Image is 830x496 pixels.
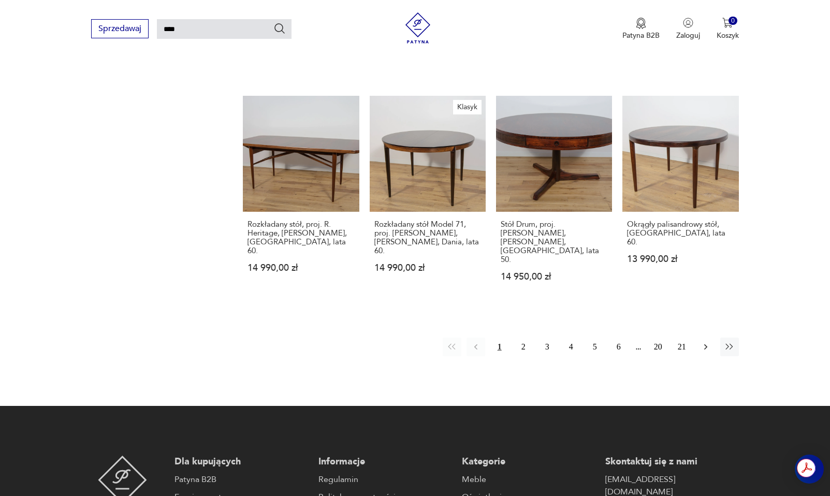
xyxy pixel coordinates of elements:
button: Sprzedawaj [91,19,149,38]
a: Okrągły palisandrowy stół, Dania, lata 60.Okrągły palisandrowy stół, [GEOGRAPHIC_DATA], lata 60.1... [622,96,738,301]
p: Dla kupujących [174,456,308,468]
p: 14 950,00 zł [501,272,607,281]
a: Rozkładany stół, proj. R. Heritage, Archie Shine, Wielka Brytania, lata 60.Rozkładany stół, proj.... [243,96,359,301]
p: Zaloguj [676,31,700,40]
p: Informacje [318,456,452,468]
img: Ikona medalu [636,18,646,29]
a: Ikona medaluPatyna B2B [622,18,660,40]
a: Stół Drum, proj. Robert Heritage, Archie Shine, Wielka Brytania, lata 50.Stół Drum, proj. [PERSON... [496,96,612,301]
button: 3 [538,338,557,356]
p: 13 990,00 zł [627,255,734,264]
p: Skontaktuj się z nami [605,456,738,468]
button: 5 [586,338,604,356]
h3: Rozkładany stół, proj. R. Heritage, [PERSON_NAME], [GEOGRAPHIC_DATA], lata 60. [247,220,354,255]
button: Patyna B2B [622,18,660,40]
button: 1 [490,338,509,356]
button: 21 [673,338,691,356]
button: 20 [649,338,667,356]
p: 14 990,00 zł [374,264,481,272]
img: Patyna - sklep z meblami i dekoracjami vintage [402,12,433,43]
a: Regulamin [318,473,452,486]
button: 0Koszyk [717,18,739,40]
div: 0 [729,17,737,25]
button: 4 [562,338,580,356]
a: Sprzedawaj [91,26,149,33]
p: Kategorie [462,456,595,468]
img: Ikona koszyka [722,18,733,28]
p: 14 990,00 zł [247,264,354,272]
button: Zaloguj [676,18,700,40]
h3: Rozkładany stół Model 71, proj. [PERSON_NAME], [PERSON_NAME], Dania, lata 60. [374,220,481,255]
p: Patyna B2B [622,31,660,40]
a: KlasykRozkładany stół Model 71, proj. S. Hansen, Haslev Mobelsnedkeri, Dania, lata 60.Rozkładany ... [370,96,486,301]
img: Ikonka użytkownika [683,18,693,28]
button: 2 [514,338,533,356]
a: Meble [462,473,595,486]
h3: Okrągły palisandrowy stół, [GEOGRAPHIC_DATA], lata 60. [627,220,734,246]
iframe: Smartsupp widget button [795,455,824,484]
p: Koszyk [717,31,739,40]
h3: Stół Drum, proj. [PERSON_NAME], [PERSON_NAME], [GEOGRAPHIC_DATA], lata 50. [501,220,607,264]
a: Patyna B2B [174,473,308,486]
button: 6 [609,338,628,356]
button: Szukaj [273,22,286,35]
